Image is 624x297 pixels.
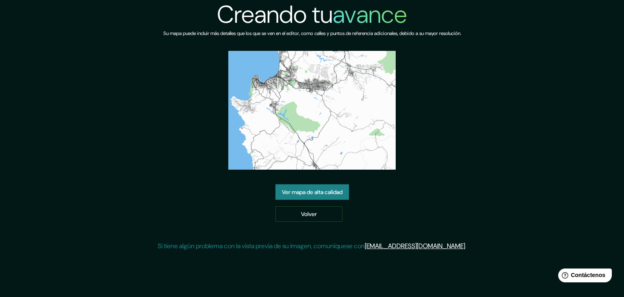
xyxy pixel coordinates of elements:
font: Su mapa puede incluir más detalles que los que se ven en el editor, como calles y puntos de refer... [163,30,461,37]
font: Volver [301,210,317,218]
font: . [465,242,466,250]
img: vista previa del mapa creado [228,51,396,170]
a: Ver mapa de alta calidad [275,184,349,200]
font: Ver mapa de alta calidad [282,188,342,196]
iframe: Lanzador de widgets de ayuda [552,265,615,288]
a: [EMAIL_ADDRESS][DOMAIN_NAME] [365,242,465,250]
a: Volver [275,206,342,222]
font: Si tiene algún problema con la vista previa de su imagen, comuníquese con [158,242,365,250]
